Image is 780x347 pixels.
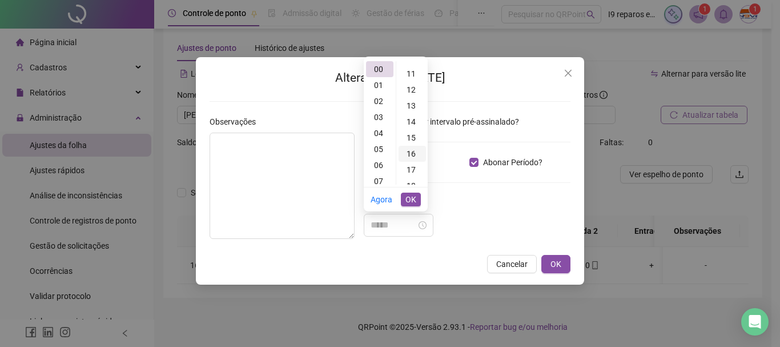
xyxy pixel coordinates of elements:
[399,114,426,130] div: 14
[366,93,393,109] div: 02
[210,115,263,128] label: Observações
[399,82,426,98] div: 12
[366,141,393,157] div: 05
[550,258,561,270] span: OK
[371,195,392,204] a: Agora
[366,109,393,125] div: 03
[564,69,573,78] span: close
[405,193,416,206] span: OK
[399,162,426,178] div: 17
[541,255,570,273] button: OK
[487,255,537,273] button: Cancelar
[366,157,393,173] div: 06
[399,146,426,162] div: 16
[373,115,524,128] span: Desconsiderar intervalo pré-assinalado?
[399,98,426,114] div: 13
[496,258,528,270] span: Cancelar
[366,173,393,189] div: 07
[366,125,393,141] div: 04
[366,77,393,93] div: 01
[479,156,547,169] span: Abonar Período?
[399,130,426,146] div: 15
[559,64,577,82] button: Close
[401,193,421,206] button: OK
[210,69,570,87] h2: Alterar no dia [DATE]
[399,66,426,82] div: 11
[741,308,769,336] div: Open Intercom Messenger
[399,178,426,194] div: 18
[366,61,393,77] div: 00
